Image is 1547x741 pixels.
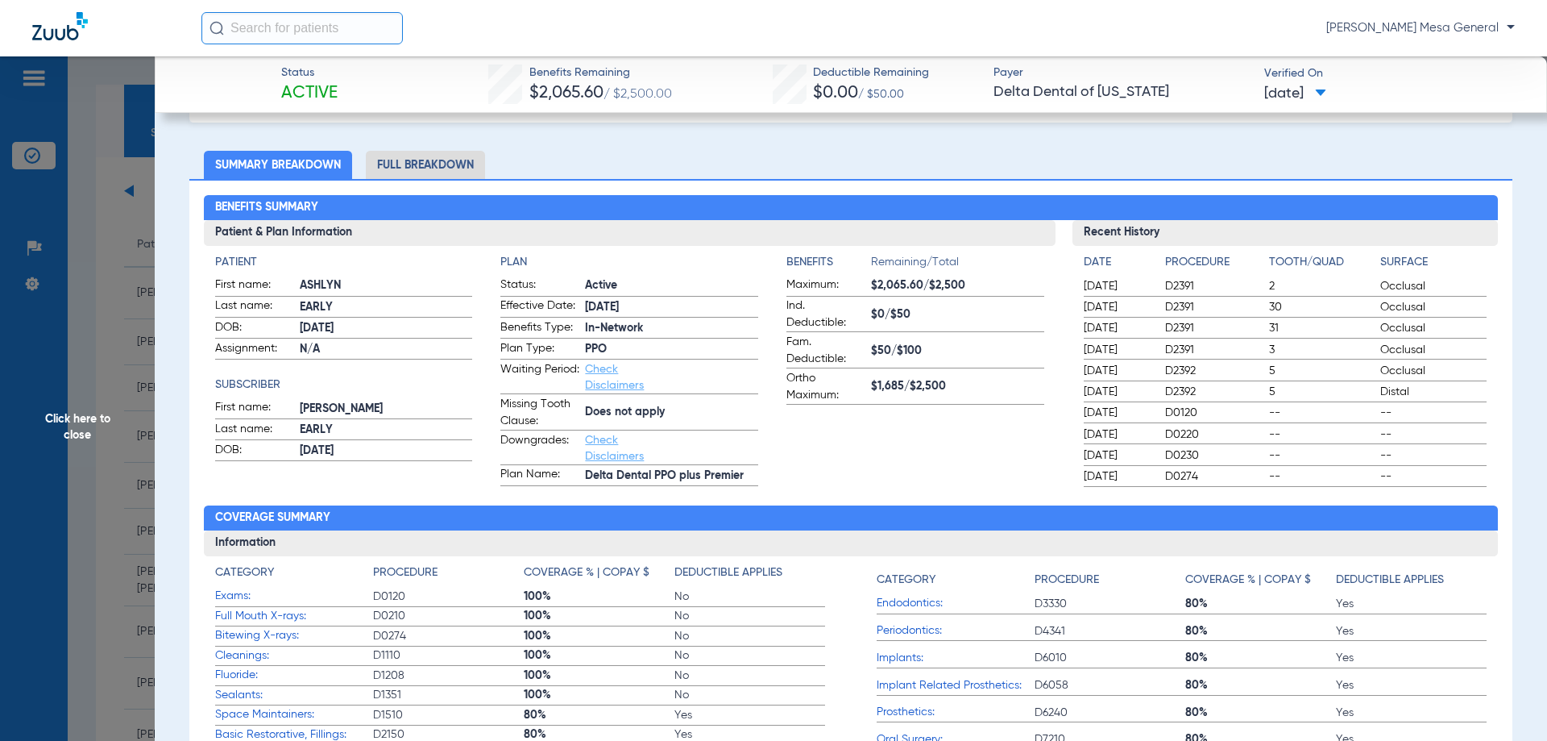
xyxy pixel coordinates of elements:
span: No [674,687,825,703]
span: 31 [1269,320,1375,336]
span: D2392 [1165,363,1263,379]
input: Search for patients [201,12,403,44]
span: $2,065.60 [529,85,603,102]
span: / $50.00 [858,89,904,100]
app-breakdown-title: Procedure [1035,564,1185,594]
span: 2 [1269,278,1375,294]
img: Search Icon [209,21,224,35]
span: 100% [524,608,674,624]
span: D1110 [373,647,524,664]
span: -- [1380,448,1487,464]
span: First name: [215,399,294,418]
span: D0120 [373,589,524,605]
span: [DATE] [1084,299,1151,315]
h3: Information [204,531,1499,556]
span: D2391 [1165,342,1263,358]
span: 100% [524,647,674,664]
h4: Tooth/Quad [1269,254,1375,271]
span: D6240 [1035,705,1185,721]
span: Does not apply [585,404,758,421]
span: Yes [1336,705,1487,721]
span: [PERSON_NAME] [300,401,473,418]
span: Cleanings: [215,647,373,664]
span: $50/$100 [871,343,1044,360]
span: 80% [1185,623,1336,639]
h3: Recent History [1072,220,1499,246]
span: Yes [1336,677,1487,693]
span: [DATE] [1264,84,1326,104]
span: 5 [1269,363,1375,379]
span: [DATE] [1084,363,1151,379]
span: Occlusal [1380,320,1487,336]
a: Check Disclaimers [585,435,644,462]
app-breakdown-title: Coverage % | Copay $ [524,564,674,587]
span: $0.00 [813,85,858,102]
app-breakdown-title: Category [215,564,373,587]
app-breakdown-title: Deductible Applies [674,564,825,587]
span: D1351 [373,687,524,703]
h4: Procedure [1165,254,1263,271]
span: Payer [993,65,1250,81]
span: Occlusal [1380,299,1487,315]
h4: Coverage % | Copay $ [524,564,649,581]
h4: Deductible Applies [1336,572,1444,589]
span: 30 [1269,299,1375,315]
span: Periodontics: [877,622,1035,639]
span: DOB: [215,319,294,339]
span: D2391 [1165,299,1263,315]
span: Ind. Deductible: [786,298,865,331]
span: Deductible Remaining [813,65,929,81]
span: Bitewing X-rays: [215,627,373,644]
li: Summary Breakdown [204,151,352,179]
h4: Procedure [373,564,438,581]
h4: Deductible Applies [674,564,782,581]
span: Yes [1336,623,1487,639]
h4: Subscriber [215,377,473,393]
span: PPO [585,341,758,358]
span: Implants: [877,650,1035,667]
span: Occlusal [1380,342,1487,358]
span: -- [1269,405,1375,421]
span: Last name: [215,421,294,440]
span: -- [1380,405,1487,421]
span: Prosthetics: [877,704,1035,721]
span: D1510 [373,707,524,723]
app-breakdown-title: Tooth/Quad [1269,254,1375,277]
span: -- [1380,468,1487,485]
span: EARLY [300,299,473,316]
span: 100% [524,628,674,644]
app-breakdown-title: Procedure [373,564,524,587]
span: Plan Name: [500,466,579,485]
h4: Patient [215,254,473,271]
h3: Patient & Plan Information [204,220,1056,246]
span: Benefits Remaining [529,65,672,81]
app-breakdown-title: Benefits [786,254,871,277]
span: ASHLYN [300,277,473,294]
span: 80% [1185,650,1336,666]
span: EARLY [300,422,473,439]
span: [DATE] [1084,448,1151,464]
span: Delta Dental PPO plus Premier [585,468,758,485]
span: D4341 [1035,623,1185,639]
span: 100% [524,589,674,605]
iframe: Chat Widget [1466,664,1547,741]
span: 5 [1269,384,1375,400]
span: Endodontics: [877,595,1035,612]
span: Yes [674,707,825,723]
app-breakdown-title: Category [877,564,1035,594]
span: Sealants: [215,687,373,704]
span: Fluoride: [215,667,373,684]
span: -- [1269,468,1375,485]
span: 80% [1185,677,1336,693]
span: $2,065.60/$2,500 [871,277,1044,294]
span: Distal [1380,384,1487,400]
span: 80% [524,707,674,723]
span: No [674,589,825,605]
h4: Plan [500,254,758,271]
span: D0230 [1165,448,1263,464]
span: 3 [1269,342,1375,358]
span: Yes [1336,596,1487,612]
